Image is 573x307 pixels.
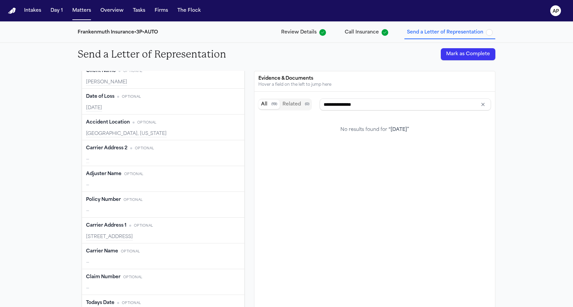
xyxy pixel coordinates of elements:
[86,208,89,215] span: —
[21,5,44,17] button: Intakes
[86,182,89,189] span: —
[86,274,120,281] span: Claim Number
[124,198,143,203] span: Optional
[122,301,141,306] span: Optional
[82,192,244,218] div: Policy Number (optional)
[135,146,154,151] span: Optional
[48,5,66,17] button: Day 1
[70,5,94,17] button: Matters
[8,8,16,14] a: Home
[8,8,16,14] img: Finch Logo
[82,63,244,89] div: Client Name (optional)
[86,171,121,177] span: Adjuster Name
[130,5,148,17] button: Tasks
[404,26,495,39] button: Send a Letter of Representation
[117,302,119,304] span: No citation
[86,79,240,86] div: [PERSON_NAME]
[389,127,409,132] span: “ [DATE] ”
[129,225,131,227] span: No citation
[175,5,203,17] button: The Flock
[86,93,114,100] span: Date of Loss
[133,122,135,124] span: No citation
[86,131,240,137] div: [GEOGRAPHIC_DATA], [US_STATE]
[320,98,491,110] input: Search references
[124,172,143,177] span: Optional
[342,26,391,39] button: Call Insurance
[121,249,140,254] span: Optional
[86,105,240,111] div: [DATE]
[258,96,491,147] div: Document browser
[478,100,488,109] button: Clear input
[123,69,142,74] span: Optional
[82,140,244,166] div: Carrier Address 2 (optional)
[82,243,244,269] div: Carrier Name (optional)
[345,29,379,36] span: Call Insurance
[123,275,142,280] span: Optional
[86,248,118,255] span: Carrier Name
[86,145,128,152] span: Carrier Address 2
[122,94,141,99] span: Optional
[86,68,116,74] span: Client Name
[258,82,491,87] div: Hover a field on the left to jump here
[82,218,244,243] div: Carrier Address 1 (optional)
[280,100,312,109] button: Related documents
[86,197,121,203] span: Policy Number
[86,157,89,162] span: —
[78,29,158,36] div: Frankenmuth Insurance • 3P • AUTO
[86,300,114,306] span: Todays Date
[86,222,127,229] span: Carrier Address 1
[117,96,119,98] span: No citation
[82,114,244,140] div: Accident Location (optional)
[441,48,495,60] button: Mark as Complete
[407,29,483,36] span: Send a Letter of Representation
[152,5,171,17] button: Firms
[258,100,280,109] button: All documents
[86,259,89,266] span: —
[118,70,120,72] span: No citation
[86,234,240,240] div: [STREET_ADDRESS]
[86,285,89,292] span: —
[86,119,130,126] span: Accident Location
[78,48,226,60] h2: Send a Letter of Representation
[98,5,126,17] button: Overview
[82,269,244,295] div: Claim Number (optional)
[271,102,277,107] span: ( 19 )
[340,127,409,133] div: No results found for
[137,120,156,125] span: Optional
[82,166,244,192] div: Adjuster Name (optional)
[134,223,153,228] span: Optional
[130,147,132,149] span: No citation
[281,29,317,36] span: Review Details
[82,89,244,114] div: Date of Loss (optional)
[258,75,491,82] div: Evidence & Documents
[278,26,329,39] button: Review Details
[305,102,309,107] span: ( 0 )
